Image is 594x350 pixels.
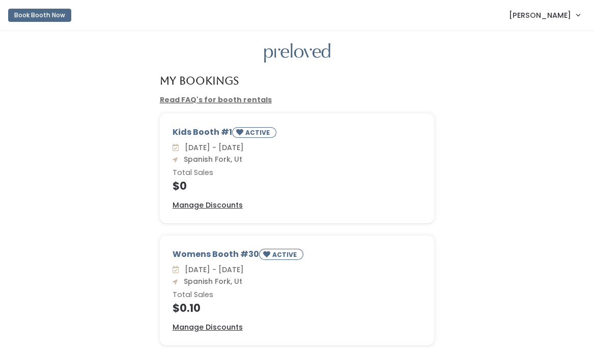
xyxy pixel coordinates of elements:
[181,142,244,153] span: [DATE] - [DATE]
[264,43,330,63] img: preloved logo
[173,180,422,192] h4: $0
[173,302,422,314] h4: $0.10
[173,126,422,142] div: Kids Booth #1
[272,250,299,259] small: ACTIVE
[245,128,272,137] small: ACTIVE
[180,154,242,164] span: Spanish Fork, Ut
[181,265,244,275] span: [DATE] - [DATE]
[173,200,243,211] a: Manage Discounts
[180,276,242,286] span: Spanish Fork, Ut
[173,291,422,299] h6: Total Sales
[173,322,243,333] a: Manage Discounts
[173,248,422,264] div: Womens Booth #30
[8,9,71,22] button: Book Booth Now
[509,10,571,21] span: [PERSON_NAME]
[499,4,590,26] a: [PERSON_NAME]
[173,200,243,210] u: Manage Discounts
[160,95,272,105] a: Read FAQ's for booth rentals
[173,322,243,332] u: Manage Discounts
[160,75,239,86] h4: My Bookings
[173,169,422,177] h6: Total Sales
[8,4,71,26] a: Book Booth Now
